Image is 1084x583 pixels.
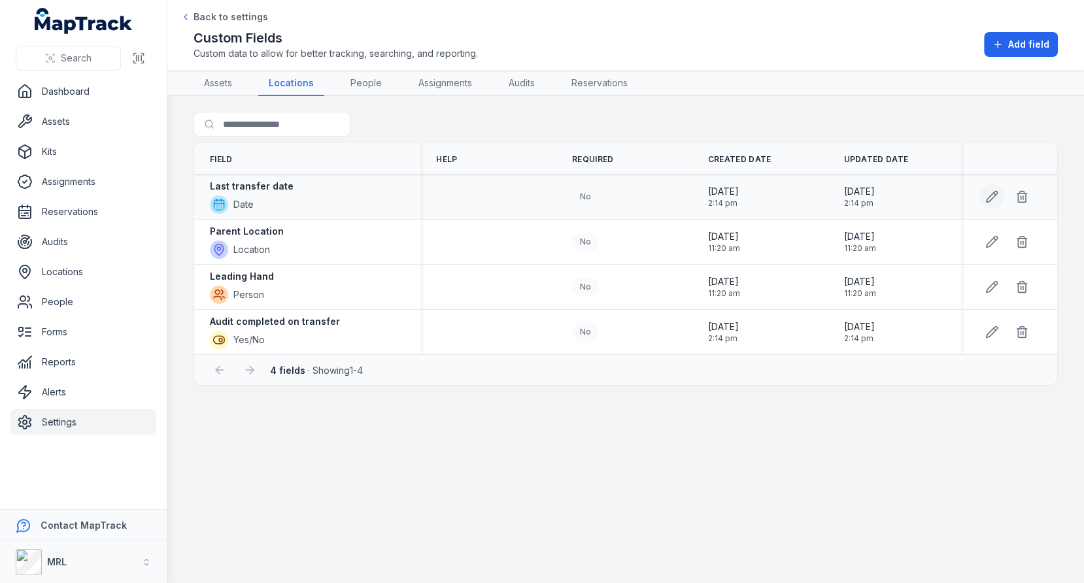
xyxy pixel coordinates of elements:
span: Person [233,288,264,301]
span: [DATE] [843,230,875,243]
a: Settings [10,409,156,435]
time: 15/09/2025, 11:20:37 am [843,230,875,254]
span: 2:14 pm [708,333,739,344]
a: Forms [10,319,156,345]
time: 15/09/2025, 2:14:06 pm [708,320,739,344]
time: 15/09/2025, 2:14:38 pm [708,185,739,208]
a: Alerts [10,379,156,405]
span: Location [233,243,270,256]
span: [DATE] [708,230,740,243]
span: Field [210,154,233,165]
span: Help [436,154,457,165]
a: Locations [10,259,156,285]
a: Assets [10,108,156,135]
span: Add field [1008,38,1049,51]
strong: Audit completed on transfer [210,315,340,328]
a: Locations [258,71,324,96]
span: [DATE] [843,185,874,198]
a: Dashboard [10,78,156,105]
span: 2:14 pm [843,333,874,344]
span: [DATE] [843,275,875,288]
span: Created Date [708,154,771,165]
div: No [572,188,599,206]
a: Assets [194,71,243,96]
button: Add field [984,32,1058,57]
a: Reservations [10,199,156,225]
a: Reports [10,349,156,375]
time: 15/09/2025, 2:14:38 pm [843,185,874,208]
div: No [572,233,599,251]
a: Back to settings [180,10,268,24]
span: [DATE] [708,320,739,333]
span: Custom data to allow for better tracking, searching, and reporting. [194,47,478,60]
span: 2:14 pm [843,198,874,208]
a: People [10,289,156,315]
span: Required [572,154,613,165]
span: [DATE] [708,185,739,198]
strong: Leading Hand [210,270,274,283]
a: Reservations [561,71,638,96]
span: Search [61,52,92,65]
span: Yes/No [233,333,265,346]
strong: Parent Location [210,225,284,238]
span: Date [233,198,254,211]
a: People [340,71,392,96]
span: 11:20 am [708,288,740,299]
time: 15/09/2025, 2:14:06 pm [843,320,874,344]
strong: MRL [47,556,67,567]
span: 11:20 am [843,243,875,254]
span: [DATE] [843,320,874,333]
strong: 4 fields [270,365,305,376]
span: 11:20 am [708,243,740,254]
a: MapTrack [35,8,133,34]
strong: Contact MapTrack [41,520,127,531]
div: No [572,323,599,341]
button: Search [16,46,121,71]
div: No [572,278,599,296]
span: · Showing 1 - 4 [270,365,363,376]
span: Updated Date [843,154,908,165]
h2: Custom Fields [194,29,478,47]
time: 15/09/2025, 11:20:37 am [708,230,740,254]
span: 2:14 pm [708,198,739,208]
a: Audits [498,71,545,96]
a: Audits [10,229,156,255]
strong: Last transfer date [210,180,294,193]
a: Kits [10,139,156,165]
span: [DATE] [708,275,740,288]
span: Back to settings [194,10,268,24]
a: Assignments [408,71,483,96]
a: Assignments [10,169,156,195]
span: 11:20 am [843,288,875,299]
time: 15/09/2025, 11:20:22 am [708,275,740,299]
time: 15/09/2025, 11:20:22 am [843,275,875,299]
